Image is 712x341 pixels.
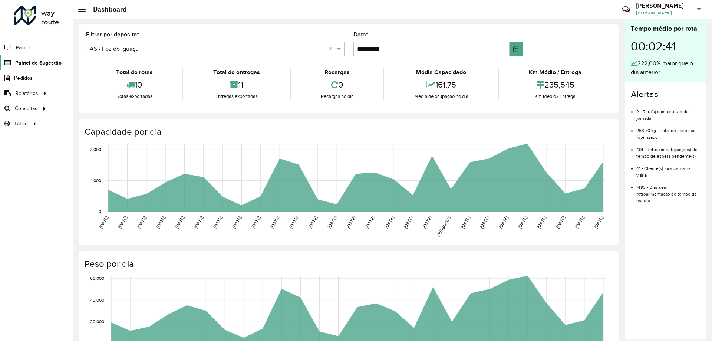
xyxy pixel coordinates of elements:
div: 11 [185,77,288,93]
label: Data [353,30,368,39]
text: [DATE] [403,215,413,229]
text: [DATE] [517,215,528,229]
div: Km Médio / Entrega [501,68,610,77]
li: 2 - Rota(s) com estouro de jornada [636,103,701,122]
text: [DATE] [270,215,280,229]
text: [DATE] [155,215,166,229]
text: [DATE] [460,215,471,229]
text: [DATE] [98,215,109,229]
div: 222,00% maior que o dia anterior [631,59,701,77]
text: [DATE] [365,215,375,229]
text: [DATE] [212,215,223,229]
button: Choose Date [510,42,523,56]
span: Tático [14,120,28,128]
div: 235,545 [501,77,610,93]
text: [DATE] [384,215,395,229]
text: [DATE] [289,215,299,229]
div: 00:02:41 [631,34,701,59]
span: Consultas [15,105,37,112]
text: [DATE] [136,215,147,229]
span: Clear all [329,45,335,53]
h4: Capacidade por dia [85,127,612,137]
li: 41 - Cliente(s) fora da malha viária [636,160,701,178]
text: [DATE] [555,215,566,229]
text: [DATE] [117,215,128,229]
text: [DATE] [346,215,356,229]
div: Média Capacidade [386,68,496,77]
text: [DATE] [479,215,489,229]
div: 10 [88,77,181,93]
div: Média de ocupação no dia [386,93,496,100]
text: [DATE] [250,215,261,229]
div: Total de rotas [88,68,181,77]
h4: Peso por dia [85,259,612,269]
text: 60,000 [90,276,104,281]
span: Painel [16,44,30,52]
text: 0 [99,209,101,214]
div: Total de entregas [185,68,288,77]
text: [DATE] [327,215,337,229]
span: Relatórios [15,89,38,97]
div: Tempo médio por rota [631,24,701,34]
div: Entregas exportadas [185,93,288,100]
text: [DATE] [174,215,185,229]
label: Filtrar por depósito [86,30,139,39]
li: 401 - Retroalimentação(ões) de tempo de espera pendente(s) [636,141,701,160]
text: 2,000 [90,147,101,152]
text: 1,000 [91,178,101,183]
text: 23/08/2025 [436,215,452,238]
text: [DATE] [593,215,604,229]
text: [DATE] [498,215,509,229]
div: Rotas exportadas [88,93,181,100]
span: Painel de Sugestão [15,59,62,67]
text: [DATE] [193,215,204,229]
li: 1493 - Dias sem retroalimentação de tempo de espera [636,178,701,204]
text: [DATE] [574,215,585,229]
text: [DATE] [307,215,318,229]
div: Recargas no dia [293,93,382,100]
h2: Dashboard [86,5,127,13]
div: 161,75 [386,77,496,93]
text: [DATE] [536,215,547,229]
div: Recargas [293,68,382,77]
text: 20,000 [90,319,104,324]
div: 0 [293,77,382,93]
h3: [PERSON_NAME] [636,2,692,9]
span: Pedidos [14,74,33,82]
div: Km Médio / Entrega [501,93,610,100]
text: 40,000 [90,298,104,302]
text: [DATE] [231,215,242,229]
li: 263,70 kg - Total de peso não roteirizado [636,122,701,141]
a: Contato Rápido [618,1,634,17]
h4: Alertas [631,89,701,100]
span: [PERSON_NAME] [636,10,692,16]
text: [DATE] [422,215,432,229]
